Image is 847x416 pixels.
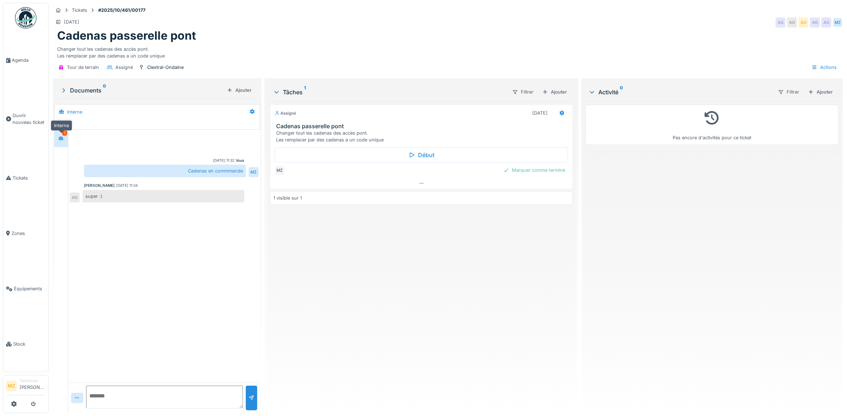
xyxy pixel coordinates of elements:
div: Début [275,147,568,162]
span: Agenda [12,57,45,64]
div: Interne [67,109,82,115]
div: AG [776,17,786,27]
span: Zones [11,230,45,237]
div: [PERSON_NAME] [84,183,115,188]
div: super :) [83,190,244,202]
div: Filtrer [509,87,537,97]
div: MZ [833,17,843,27]
div: AG [810,17,820,27]
div: Changer tout les cadenas des accès pont. Les remplacer par des cadenas a un code unique [276,130,570,143]
div: Assigné [115,64,133,71]
div: Marquer comme terminé [500,165,568,175]
div: MZ [56,118,66,128]
span: Équipements [14,285,45,292]
span: Ouvrir nouveau ticket [13,112,45,126]
strong: #2025/10/461/00177 [95,7,148,14]
div: AG [70,192,80,202]
div: 1 visible sur 1 [273,195,302,201]
li: MZ [6,381,17,391]
a: Zones [3,206,48,261]
a: Équipements [3,261,48,316]
div: Pas encore d'activités pour ce ticket [590,108,834,141]
div: Documents [60,86,224,95]
span: Stock [13,341,45,347]
div: Tour de terrain [67,64,99,71]
div: Technicien [20,378,45,384]
div: AG [798,17,808,27]
div: Vous [236,158,244,163]
div: AG [821,17,831,27]
div: [DATE] 11:34 [116,183,138,188]
div: Interne [51,120,72,131]
div: Actions [808,62,840,72]
span: Tickets [13,175,45,181]
div: 1 [62,130,67,136]
div: AG [787,17,797,27]
div: Tickets [72,7,87,14]
a: Agenda [3,32,48,88]
div: Assigné [275,110,296,116]
li: [PERSON_NAME] [20,378,45,394]
a: Tickets [3,150,48,206]
div: [DATE] [532,110,548,116]
h3: Cadenas passerelle pont [276,123,570,130]
div: MZ [249,167,259,177]
h1: Cadenas passerelle pont [57,29,196,42]
sup: 1 [304,88,306,96]
a: Ouvrir nouveau ticket [3,88,48,150]
div: [DATE] [64,19,79,25]
img: Badge_color-CXgf-gQk.svg [15,7,36,29]
div: Ajouter [224,85,254,95]
div: Activité [588,88,772,96]
div: Ajouter [539,87,570,97]
div: Tâches [273,88,507,96]
div: MZ [275,165,285,175]
a: Stock [3,316,48,372]
div: Cadenas en commmande [84,165,246,177]
div: [DATE] 11:32 [213,158,234,163]
div: Clextral-Ondaine [147,64,184,71]
sup: 0 [620,88,623,96]
a: MZ Technicien[PERSON_NAME] [6,378,45,395]
div: Filtrer [775,87,802,97]
sup: 0 [103,86,106,95]
div: AG [63,118,73,128]
div: Changer tout les cadenas des accès pont. Les remplacer par des cadenas a un code unique [57,43,838,59]
div: Ajouter [805,87,836,97]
